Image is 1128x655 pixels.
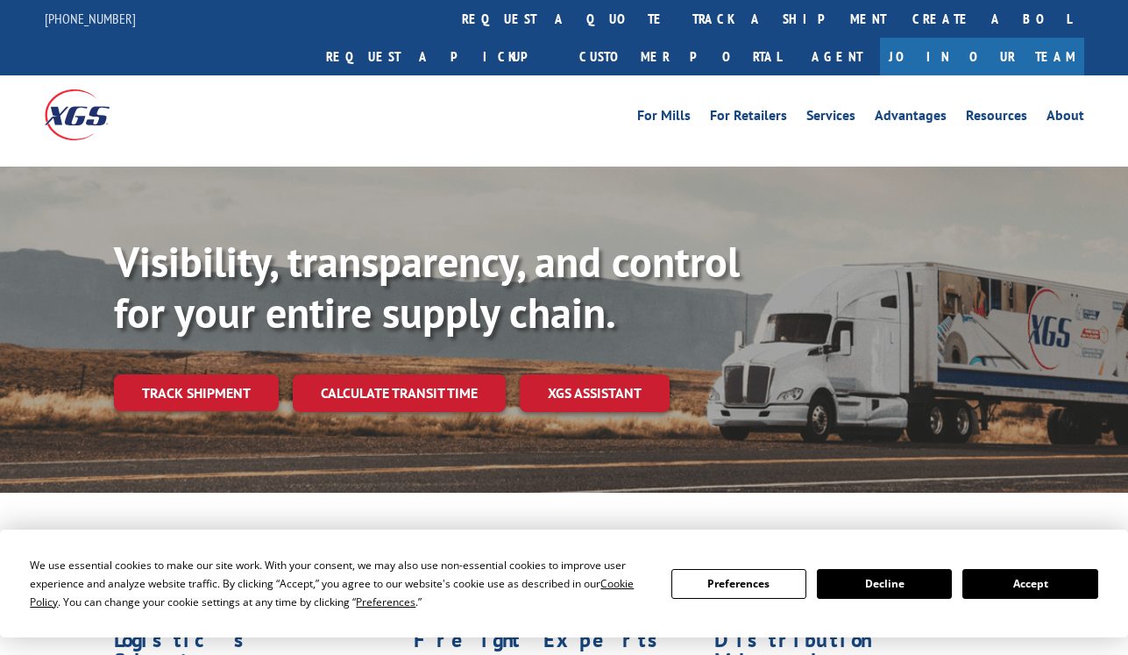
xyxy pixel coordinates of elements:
[671,569,806,599] button: Preferences
[875,109,947,128] a: Advantages
[520,374,670,412] a: XGS ASSISTANT
[710,109,787,128] a: For Retailers
[806,109,855,128] a: Services
[114,234,740,339] b: Visibility, transparency, and control for your entire supply chain.
[817,569,952,599] button: Decline
[962,569,1097,599] button: Accept
[880,38,1084,75] a: Join Our Team
[313,38,566,75] a: Request a pickup
[45,10,136,27] a: [PHONE_NUMBER]
[356,594,415,609] span: Preferences
[30,556,649,611] div: We use essential cookies to make our site work. With your consent, we may also use non-essential ...
[637,109,691,128] a: For Mills
[794,38,880,75] a: Agent
[114,374,279,411] a: Track shipment
[1046,109,1084,128] a: About
[293,374,506,412] a: Calculate transit time
[966,109,1027,128] a: Resources
[566,38,794,75] a: Customer Portal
